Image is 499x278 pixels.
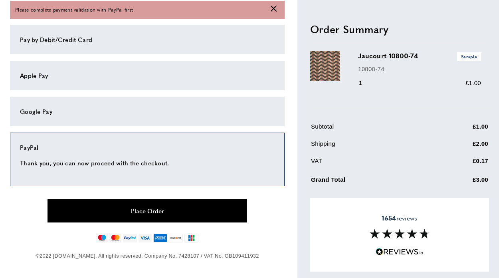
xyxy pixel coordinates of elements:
div: Pay by Debit/Credit Card [20,35,275,44]
h2: Order Summary [310,22,489,36]
td: £1.00 [433,122,488,137]
img: maestro [96,234,108,242]
td: Shipping [311,139,432,155]
td: VAT [311,156,432,172]
span: Sample [457,52,481,61]
td: Subtotal [311,122,432,137]
div: 1 [358,78,374,88]
td: Grand Total [311,173,432,191]
img: Reviews section [370,229,430,238]
h3: Jaucourt 10800-74 [358,51,481,61]
td: £0.17 [433,156,488,172]
img: Reviews.io 5 stars [376,248,424,256]
img: american-express [153,234,167,242]
strong: 1654 [382,213,396,222]
img: jcb [184,234,198,242]
p: Thank you, you can now proceed with the checkout. [20,158,275,168]
img: visa [139,234,152,242]
span: Please complete payment validation with PayPal first. [15,6,135,14]
p: 10800-74 [358,64,481,73]
div: PayPal [20,143,275,152]
span: ©2022 [DOMAIN_NAME]. All rights reserved. Company No. 7428107 / VAT No. GB109411932 [36,253,259,259]
div: Apple Pay [20,71,275,80]
td: £3.00 [433,173,488,191]
button: Place Order [48,199,247,222]
span: £1.00 [465,79,481,86]
span: reviews [382,214,417,222]
div: Google Pay [20,107,275,116]
img: paypal [123,234,137,242]
img: Jaucourt 10800-74 [310,51,340,81]
img: discover [169,234,183,242]
img: mastercard [109,234,121,242]
td: £2.00 [433,139,488,155]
